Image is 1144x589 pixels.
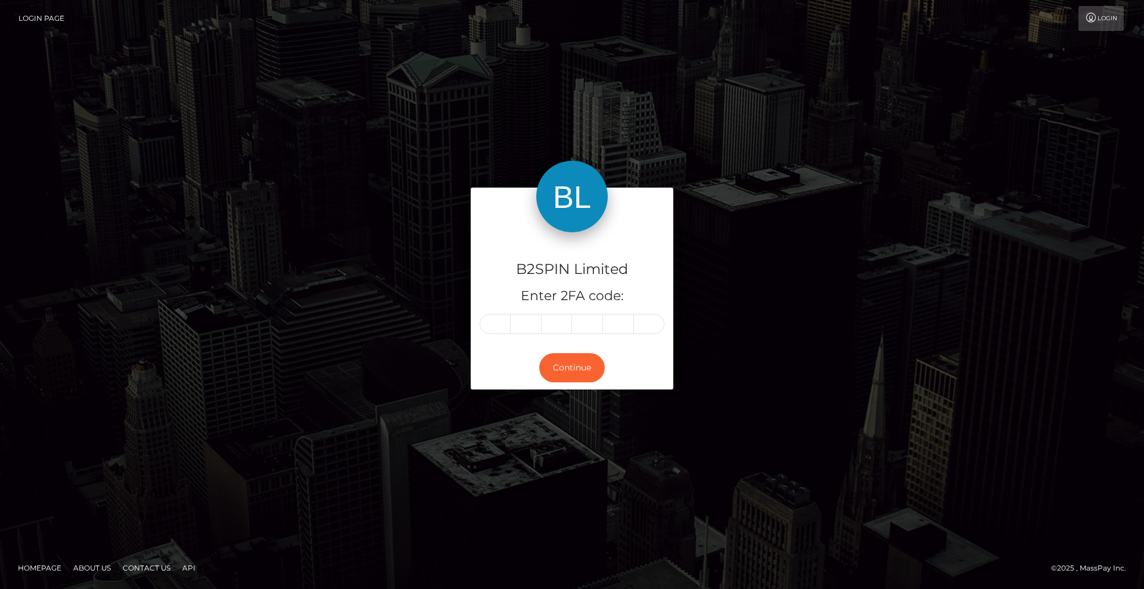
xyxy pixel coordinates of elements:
h5: Enter 2FA code: [480,287,664,306]
a: Contact Us [118,559,175,577]
a: API [178,559,200,577]
h4: B2SPIN Limited [480,259,664,280]
a: Homepage [13,559,66,577]
img: B2SPIN Limited [536,161,608,232]
button: Continue [539,353,605,382]
a: Login Page [18,6,64,31]
a: About Us [69,559,116,577]
div: © 2025 , MassPay Inc. [1051,562,1135,575]
a: Login [1078,6,1124,31]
